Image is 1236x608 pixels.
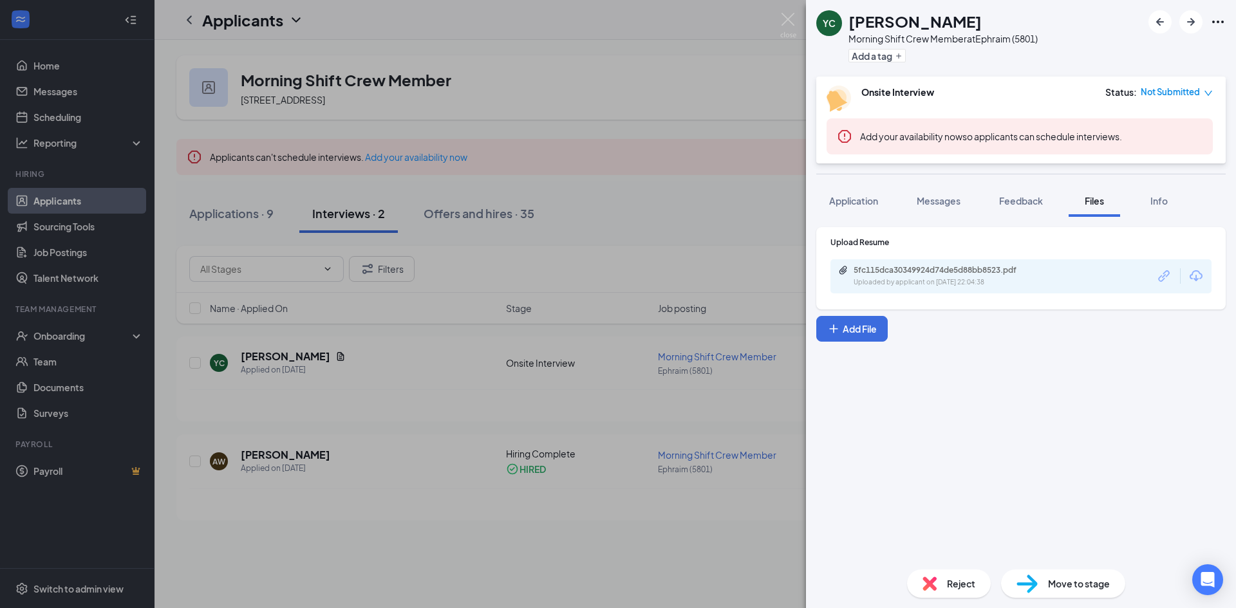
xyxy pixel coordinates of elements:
[838,265,1047,288] a: Paperclip5fc115dca30349924d74de5d88bb8523.pdfUploaded by applicant on [DATE] 22:04:38
[1188,268,1204,284] svg: Download
[1183,14,1199,30] svg: ArrowRight
[829,195,878,207] span: Application
[999,195,1043,207] span: Feedback
[838,265,848,275] svg: Paperclip
[860,130,962,143] button: Add your availability now
[827,322,840,335] svg: Plus
[1210,14,1226,30] svg: Ellipses
[1105,86,1137,98] div: Status :
[1148,10,1172,33] button: ArrowLeftNew
[816,316,888,342] button: Add FilePlus
[1179,10,1203,33] button: ArrowRight
[1141,86,1200,98] span: Not Submitted
[823,17,836,30] div: YC
[830,237,1212,248] div: Upload Resume
[1152,14,1168,30] svg: ArrowLeftNew
[1048,576,1110,591] span: Move to stage
[854,277,1047,288] div: Uploaded by applicant on [DATE] 22:04:38
[1204,89,1213,98] span: down
[1192,564,1223,595] div: Open Intercom Messenger
[1085,195,1104,207] span: Files
[848,32,1038,45] div: Morning Shift Crew Member at Ephraim (5801)
[848,10,982,32] h1: [PERSON_NAME]
[854,265,1034,275] div: 5fc115dca30349924d74de5d88bb8523.pdf
[1150,195,1168,207] span: Info
[917,195,960,207] span: Messages
[895,52,903,60] svg: Plus
[848,49,906,62] button: PlusAdd a tag
[861,86,934,98] b: Onsite Interview
[1156,268,1173,284] svg: Link
[947,576,975,591] span: Reject
[860,131,1122,142] span: so applicants can schedule interviews.
[837,129,852,144] svg: Error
